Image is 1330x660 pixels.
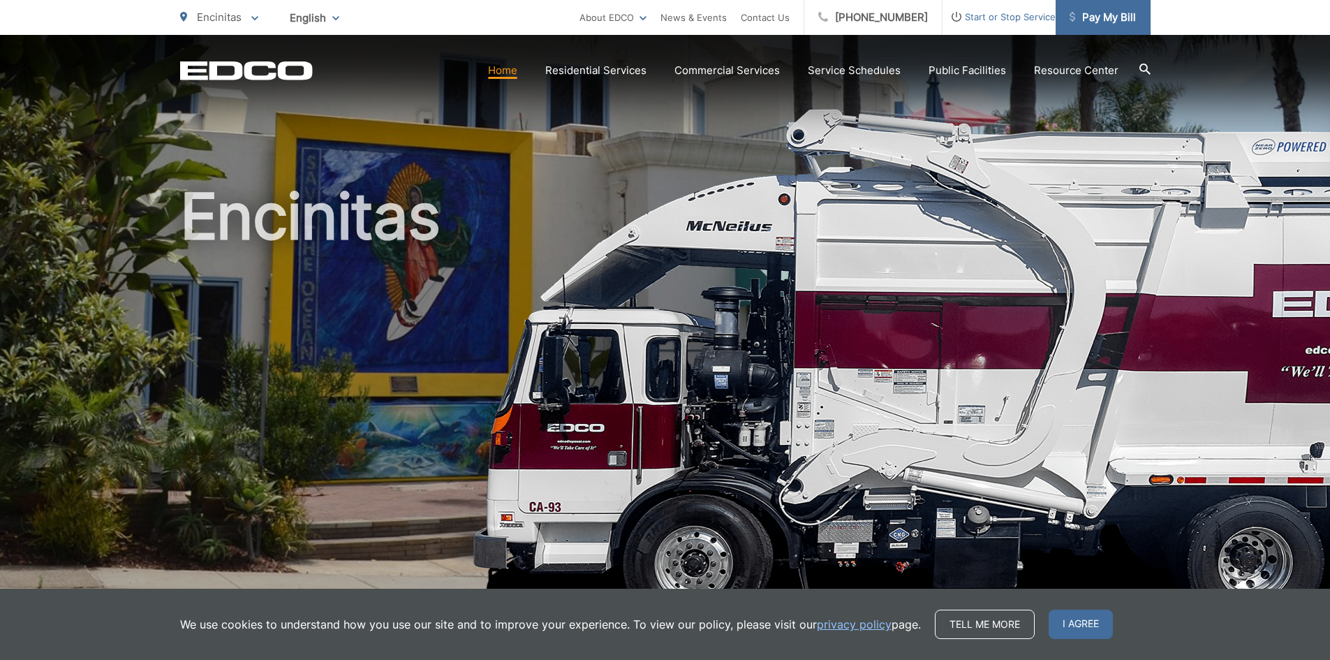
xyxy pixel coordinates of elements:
a: privacy policy [817,616,892,633]
span: Pay My Bill [1070,9,1136,26]
span: English [279,6,350,30]
a: About EDCO [579,9,646,26]
a: News & Events [660,9,727,26]
h1: Encinitas [180,182,1151,624]
a: Commercial Services [674,62,780,79]
a: Contact Us [741,9,790,26]
span: I agree [1049,610,1113,639]
a: Public Facilities [929,62,1006,79]
a: Residential Services [545,62,646,79]
a: Service Schedules [808,62,901,79]
span: Encinitas [197,10,242,24]
a: Resource Center [1034,62,1118,79]
a: Tell me more [935,610,1035,639]
p: We use cookies to understand how you use our site and to improve your experience. To view our pol... [180,616,921,633]
a: Home [488,62,517,79]
a: EDCD logo. Return to the homepage. [180,61,313,80]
